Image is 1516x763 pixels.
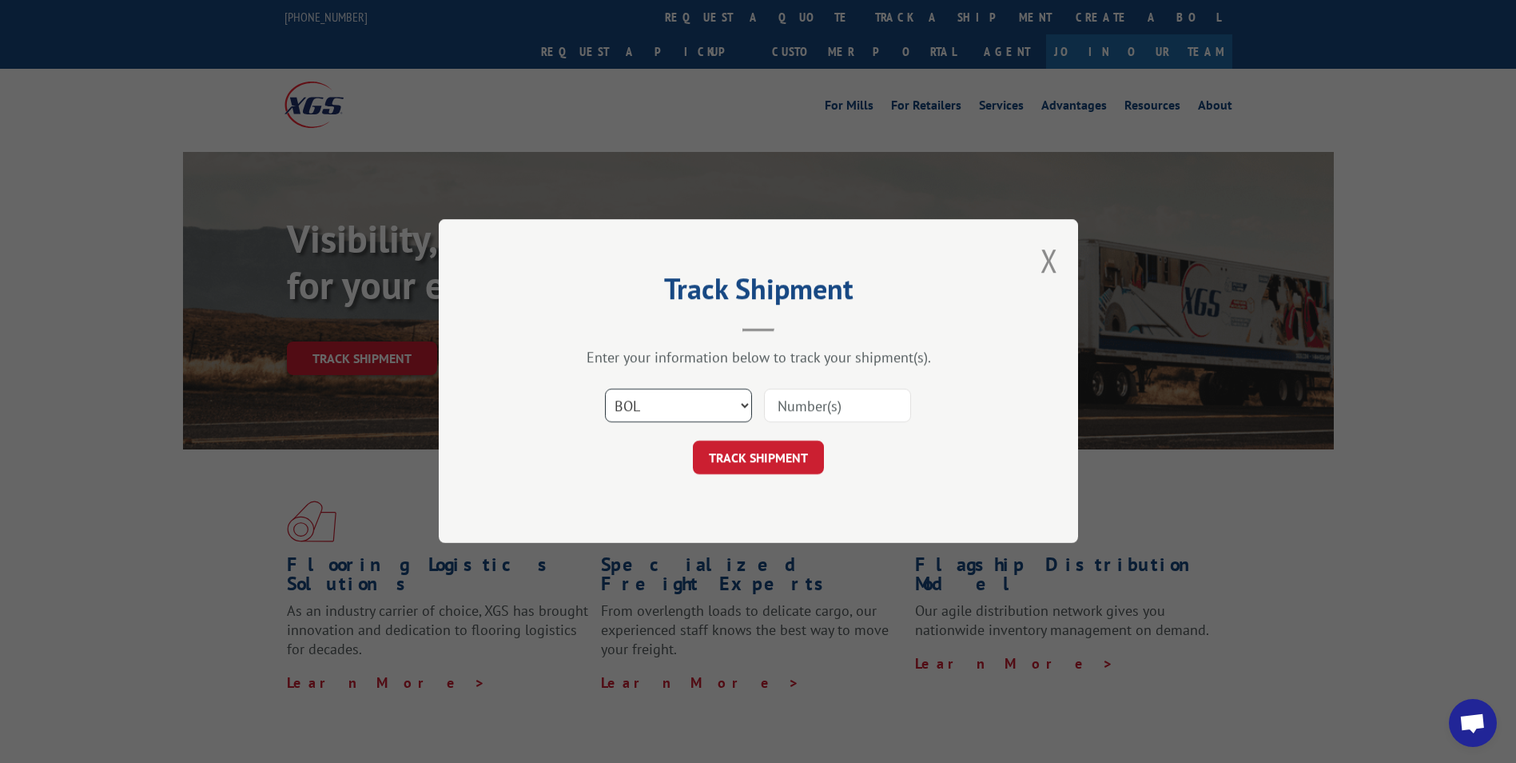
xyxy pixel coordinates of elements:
[764,389,911,423] input: Number(s)
[519,278,998,308] h2: Track Shipment
[519,349,998,367] div: Enter your information below to track your shipment(s).
[693,441,824,475] button: TRACK SHIPMENT
[1449,699,1497,747] div: Open chat
[1041,239,1058,282] button: Close modal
